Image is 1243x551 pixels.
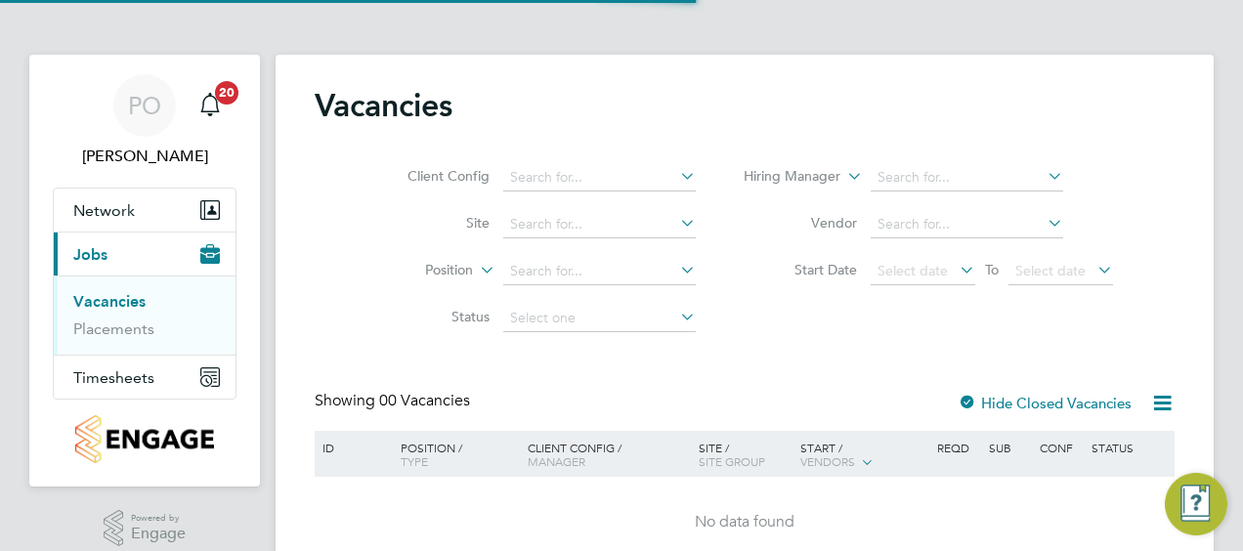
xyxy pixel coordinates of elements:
[131,526,186,542] span: Engage
[878,262,948,279] span: Select date
[1015,262,1086,279] span: Select date
[73,201,135,220] span: Network
[73,292,146,311] a: Vacancies
[728,167,840,187] label: Hiring Manager
[53,145,236,168] span: Paul O'Keeffe
[386,431,523,478] div: Position /
[979,257,1005,282] span: To
[523,431,694,478] div: Client Config /
[503,258,696,285] input: Search for...
[377,214,490,232] label: Site
[75,415,213,463] img: countryside-properties-logo-retina.png
[377,167,490,185] label: Client Config
[191,74,230,137] a: 20
[318,431,386,464] div: ID
[1035,431,1086,464] div: Conf
[315,86,452,125] h2: Vacancies
[871,211,1063,238] input: Search for...
[54,356,236,399] button: Timesheets
[54,189,236,232] button: Network
[73,245,107,264] span: Jobs
[745,214,857,232] label: Vendor
[528,453,585,469] span: Manager
[699,453,765,469] span: Site Group
[1087,431,1172,464] div: Status
[1165,473,1227,535] button: Engage Resource Center
[131,510,186,527] span: Powered by
[871,164,1063,191] input: Search for...
[377,308,490,325] label: Status
[361,261,473,280] label: Position
[53,415,236,463] a: Go to home page
[318,512,1172,532] div: No data found
[54,275,236,355] div: Jobs
[215,81,238,105] span: 20
[379,391,470,410] span: 00 Vacancies
[73,368,154,387] span: Timesheets
[29,55,260,487] nav: Main navigation
[503,305,696,332] input: Select one
[958,394,1132,412] label: Hide Closed Vacancies
[401,453,428,469] span: Type
[694,431,796,478] div: Site /
[932,431,983,464] div: Reqd
[503,211,696,238] input: Search for...
[128,93,161,118] span: PO
[984,431,1035,464] div: Sub
[73,319,154,338] a: Placements
[54,233,236,275] button: Jobs
[315,391,474,411] div: Showing
[745,261,857,278] label: Start Date
[53,74,236,168] a: PO[PERSON_NAME]
[800,453,855,469] span: Vendors
[104,510,187,547] a: Powered byEngage
[795,431,932,480] div: Start /
[503,164,696,191] input: Search for...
